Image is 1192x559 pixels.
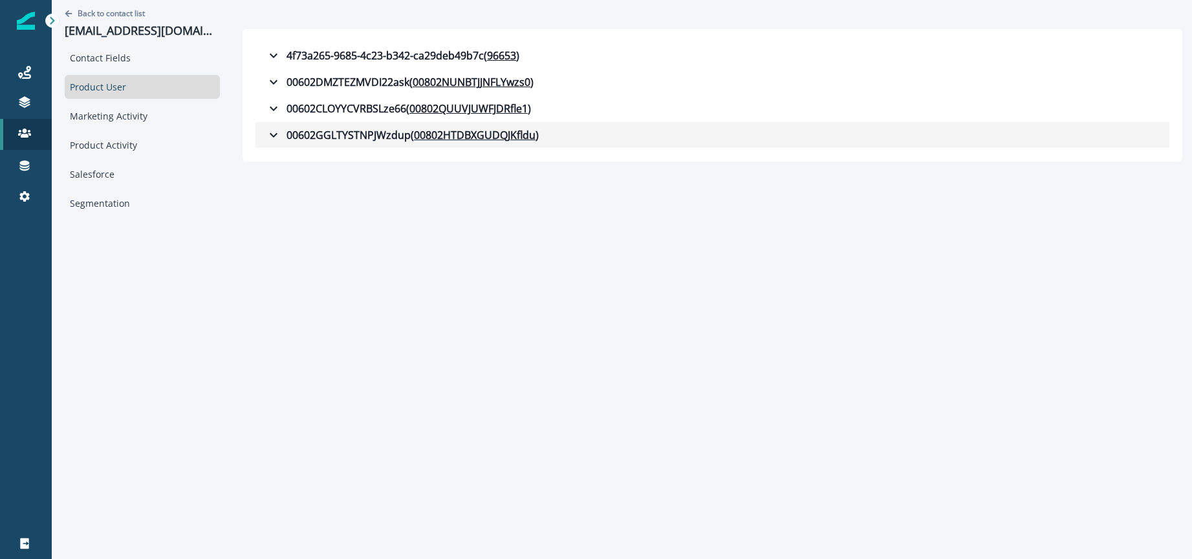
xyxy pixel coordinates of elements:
p: [EMAIL_ADDRESS][DOMAIN_NAME] [65,24,220,38]
p: ( [409,74,413,90]
div: Salesforce [65,162,220,186]
div: Product User [65,75,220,99]
u: 96653 [487,48,516,63]
p: ) [528,101,531,116]
button: 00602CLOYYCVRBSLze66(00802QUUVJUWFJDRfle1) [255,96,1169,121]
div: Segmentation [65,191,220,215]
u: 00802NUNBTJJNFLYwzs0 [413,74,530,90]
p: ( [406,101,409,116]
button: 4f73a265-9685-4c23-b342-ca29deb49b7c(96653) [255,43,1169,69]
div: 00602DMZTEZMVDI22ask [266,74,534,90]
div: 00602CLOYYCVRBSLze66 [266,101,531,116]
div: Marketing Activity [65,104,220,128]
p: Back to contact list [78,8,145,19]
div: 00602GGLTYSTNPJWzdup [266,127,539,143]
u: 00802HTDBXGUDQJKfldu [414,127,536,143]
p: ( [411,127,414,143]
img: Inflection [17,12,35,30]
button: 00602DMZTEZMVDI22ask(00802NUNBTJJNFLYwzs0) [255,69,1169,95]
p: ) [516,48,519,63]
div: 4f73a265-9685-4c23-b342-ca29deb49b7c [266,48,519,63]
p: ) [536,127,539,143]
div: Product Activity [65,133,220,157]
p: ( [484,48,487,63]
button: Go back [65,8,145,19]
div: Contact Fields [65,46,220,70]
p: ) [530,74,534,90]
button: 00602GGLTYSTNPJWzdup(00802HTDBXGUDQJKfldu) [255,122,1169,148]
u: 00802QUUVJUWFJDRfle1 [409,101,528,116]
